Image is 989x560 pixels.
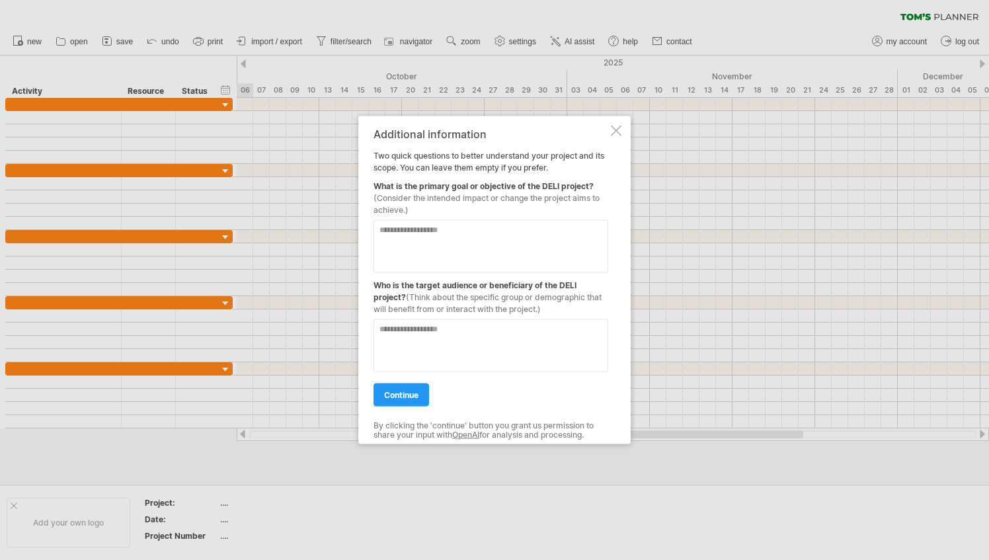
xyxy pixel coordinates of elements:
[384,389,418,399] span: continue
[374,173,608,216] div: What is the primary goal or objective of the DELI project?
[374,272,608,315] div: Who is the target audience or beneficiary of the DELI project?
[374,128,608,140] div: Additional information
[452,430,479,440] a: OpenAI
[374,128,608,432] div: Two quick questions to better understand your project and its scope. You can leave them empty if ...
[374,292,602,313] span: (Think about the specific group or demographic that will benefit from or interact with the project.)
[374,383,429,406] a: continue
[374,420,608,440] div: By clicking the 'continue' button you grant us permission to share your input with for analysis a...
[374,192,600,214] span: (Consider the intended impact or change the project aims to achieve.)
